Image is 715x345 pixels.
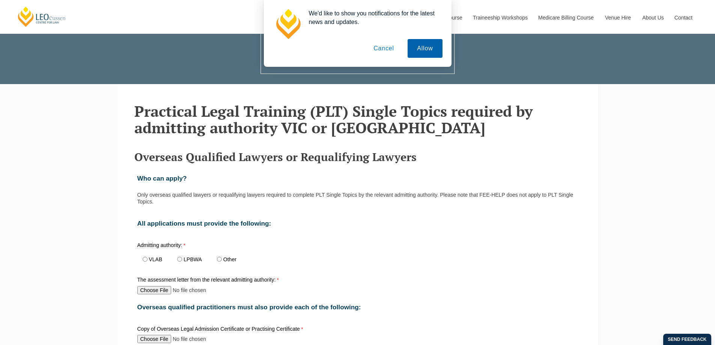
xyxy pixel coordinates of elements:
button: Cancel [364,39,403,58]
button: Allow [408,39,442,58]
label: Copy of Overseas Legal Admission Certificate or Practising Certificate [137,326,305,333]
h2: Practical Legal Training (PLT) Single Topics required by admitting authority VIC or [GEOGRAPHIC_D... [134,103,581,136]
label: The assessment letter from the relevant admitting authority: [137,277,281,284]
h3: Overseas Qualified Lawyers or Requalifying Lawyers [134,151,581,163]
img: notification icon [273,9,303,39]
label: VLAB [149,257,163,262]
label: LPBWA [184,257,202,262]
label: Admitting authority: [137,243,250,250]
div: We'd like to show you notifications for the latest news and updates. [303,9,443,26]
h2: Who can apply? [137,175,578,182]
h2: All applications must provide the following: [137,220,578,227]
p: Only overseas qualified lawyers or requalifying lawyers required to complete PLT Single Topics by... [137,191,578,205]
input: The assessment letter from the relevant admitting authority: [137,286,237,294]
input: Copy of Overseas Legal Admission Certificate or Practising Certificate [137,335,237,343]
label: Other [223,257,236,262]
h2: Overseas qualified practitioners must also provide each of the following: [137,304,578,311]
